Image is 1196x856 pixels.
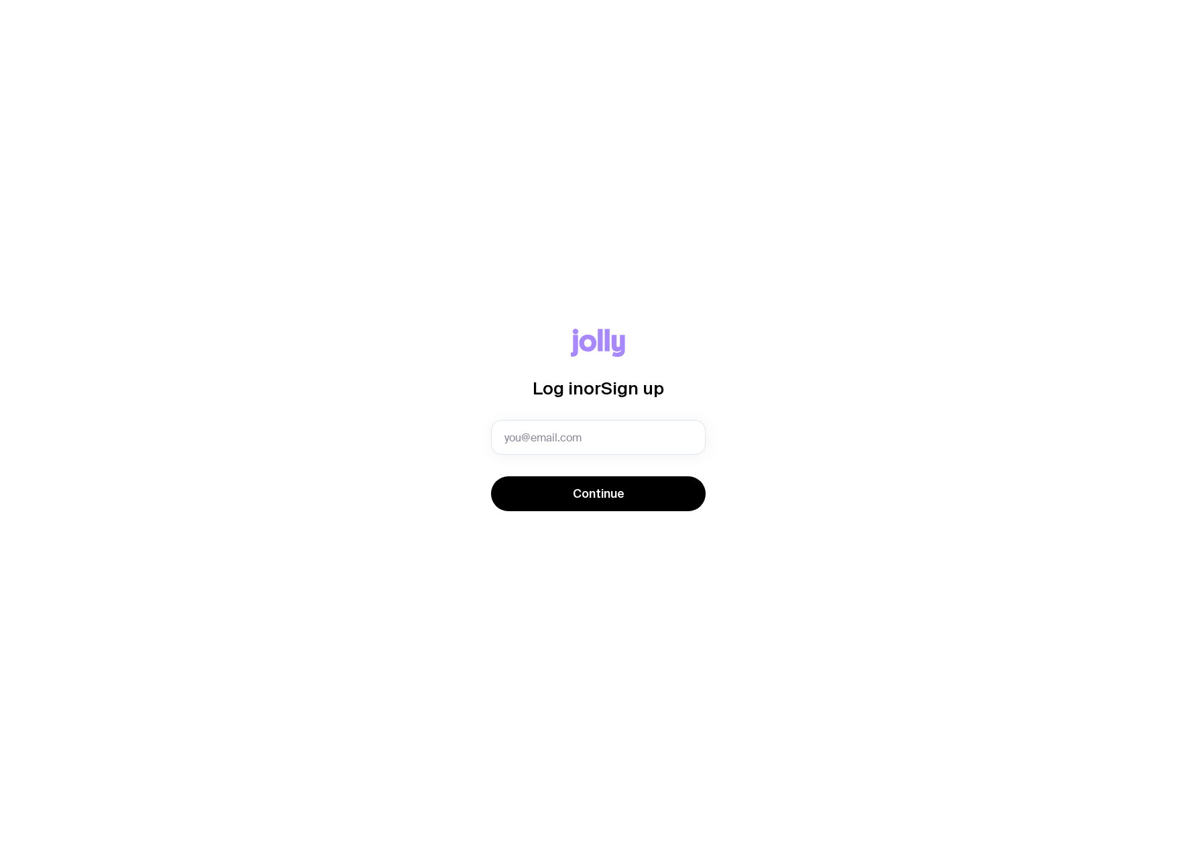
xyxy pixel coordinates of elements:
[491,476,706,511] button: Continue
[572,486,624,502] span: Continue
[584,378,601,398] span: or
[533,378,584,398] span: Log in
[491,420,706,455] input: you@email.com
[601,378,664,398] span: Sign up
